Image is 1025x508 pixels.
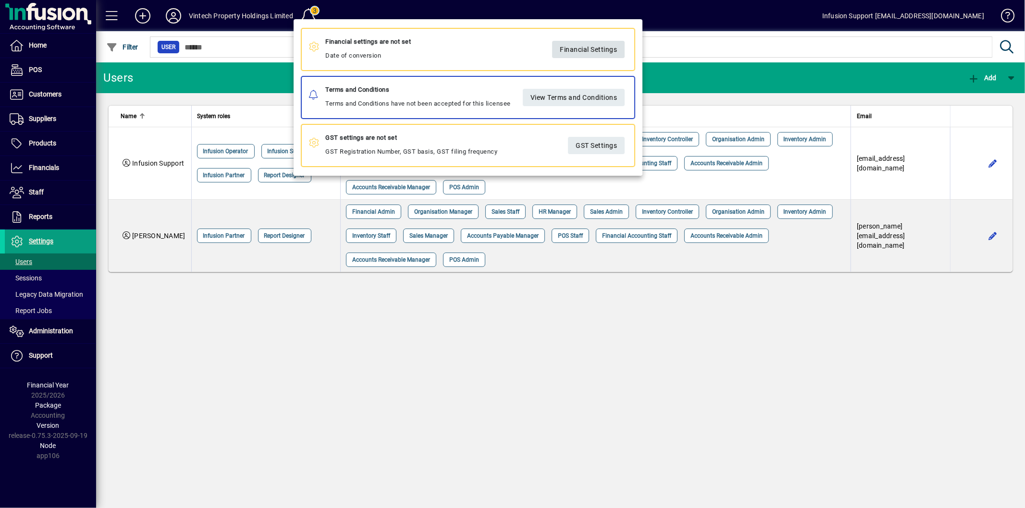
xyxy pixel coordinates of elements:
[576,137,617,153] span: GST Settings
[325,132,497,159] div: GST Registration Number, GST basis, GST filing frequency
[325,84,511,111] div: Terms and Conditions have not been accepted for this licensee
[325,84,511,96] div: Terms and Conditions
[523,89,625,106] a: View Terms and Conditions
[531,89,617,105] span: View Terms and Conditions
[552,41,625,58] a: Financial Settings
[325,36,411,63] div: Date of conversion
[568,137,625,154] a: GST Settings
[325,36,411,48] div: Financial settings are not set
[325,132,497,144] div: GST settings are not set
[560,41,617,57] span: Financial Settings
